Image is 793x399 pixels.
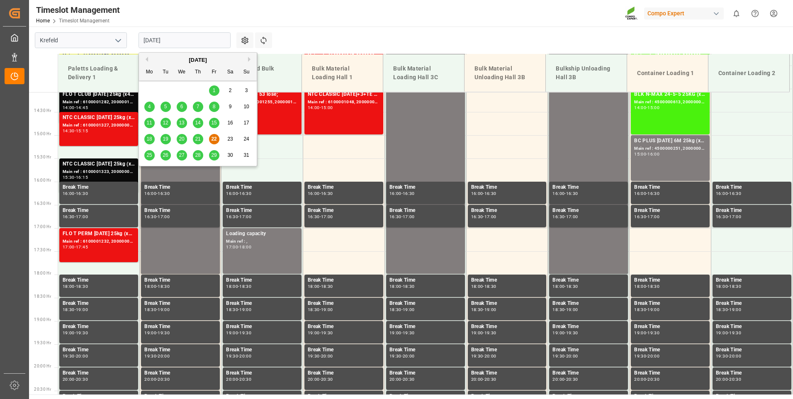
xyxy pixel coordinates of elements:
[308,192,320,195] div: 16:00
[634,323,706,331] div: Break Time
[209,150,219,161] div: Choose Friday, August 29th, 2025
[63,168,135,175] div: Main ref : 6100001323, 2000000659;
[716,215,728,219] div: 16:30
[646,152,647,156] div: -
[144,323,216,331] div: Break Time
[226,299,298,308] div: Break Time
[209,134,219,144] div: Choose Friday, August 22nd, 2025
[63,331,75,335] div: 19:00
[76,285,88,288] div: 18:30
[564,192,566,195] div: -
[161,102,171,112] div: Choose Tuesday, August 5th, 2025
[180,104,183,109] span: 6
[321,106,333,109] div: 15:00
[63,230,135,238] div: FLO T PERM [DATE] 25kg (x40) INT;NTC PREMIUM [DATE] 25kg (x40) D,EN,PL;
[471,299,543,308] div: Break Time
[75,285,76,288] div: -
[634,152,646,156] div: 15:00
[63,285,75,288] div: 18:00
[227,136,233,142] span: 23
[156,285,158,288] div: -
[211,120,216,126] span: 15
[238,192,239,195] div: -
[163,136,168,142] span: 19
[716,308,728,311] div: 18:30
[238,215,239,219] div: -
[158,285,170,288] div: 18:30
[227,61,295,85] div: Nitric Acid Bulk Loading
[177,102,187,112] div: Choose Wednesday, August 6th, 2025
[716,207,788,215] div: Break Time
[389,276,462,285] div: Break Time
[552,192,564,195] div: 16:00
[158,308,170,311] div: 19:00
[390,61,457,85] div: Bulk Material Loading Hall 3C
[552,276,625,285] div: Break Time
[309,61,376,85] div: Bulk Material Loading Hall 1
[226,308,238,311] div: 18:30
[746,4,764,23] button: Help Center
[646,285,647,288] div: -
[144,285,156,288] div: 18:00
[243,152,249,158] span: 31
[634,215,646,219] div: 16:30
[484,192,496,195] div: 16:30
[729,215,741,219] div: 17:00
[647,215,659,219] div: 17:00
[634,145,706,152] div: Main ref : 4500000251, 2000000104;
[646,106,647,109] div: -
[75,192,76,195] div: -
[63,323,135,331] div: Break Time
[308,207,380,215] div: Break Time
[245,88,248,93] span: 3
[308,285,320,288] div: 18:00
[63,175,75,179] div: 15:30
[226,276,298,285] div: Break Time
[715,66,783,81] div: Container Loading 2
[144,134,155,144] div: Choose Monday, August 18th, 2025
[241,118,252,128] div: Choose Sunday, August 17th, 2025
[144,150,155,161] div: Choose Monday, August 25th, 2025
[483,192,484,195] div: -
[238,285,239,288] div: -
[484,285,496,288] div: 18:30
[401,192,403,195] div: -
[241,150,252,161] div: Choose Sunday, August 31st, 2025
[646,192,647,195] div: -
[75,331,76,335] div: -
[248,57,253,62] button: Next Month
[716,192,728,195] div: 16:00
[716,299,788,308] div: Break Time
[76,215,88,219] div: 17:00
[728,308,729,311] div: -
[552,61,620,85] div: Bulkship Unloading Hall 3B
[63,308,75,311] div: 18:30
[75,308,76,311] div: -
[34,271,51,275] span: 18:00 Hr
[227,152,233,158] span: 30
[161,134,171,144] div: Choose Tuesday, August 19th, 2025
[144,192,156,195] div: 16:00
[483,215,484,219] div: -
[647,308,659,311] div: 19:00
[716,285,728,288] div: 18:00
[75,129,76,133] div: -
[63,114,135,122] div: NTC CLASSIC [DATE] 25kg (x40) DE,EN,PL;
[471,323,543,331] div: Break Time
[226,215,238,219] div: 16:30
[389,285,401,288] div: 18:00
[63,215,75,219] div: 16:30
[241,67,252,78] div: Su
[177,150,187,161] div: Choose Wednesday, August 27th, 2025
[144,308,156,311] div: 18:30
[225,134,236,144] div: Choose Saturday, August 23rd, 2025
[471,276,543,285] div: Break Time
[389,192,401,195] div: 16:00
[63,238,135,245] div: Main ref : 6100001232, 2000000743;
[566,285,578,288] div: 18:30
[243,120,249,126] span: 17
[34,294,51,299] span: 18:30 Hr
[389,308,401,311] div: 18:30
[241,85,252,96] div: Choose Sunday, August 3rd, 2025
[226,230,298,238] div: Loading capacity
